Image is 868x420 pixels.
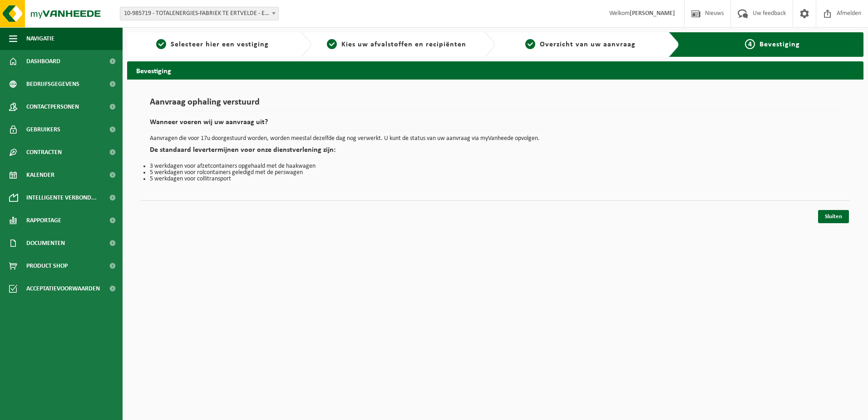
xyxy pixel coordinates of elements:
[26,277,100,300] span: Acceptatievoorwaarden
[150,119,841,131] h2: Wanneer voeren wij uw aanvraag uit?
[150,163,841,170] li: 3 werkdagen voor afzetcontainers opgehaald met de haakwagen
[150,146,841,159] h2: De standaard levertermijnen voor onze dienstverlening zijn:
[156,39,166,49] span: 1
[745,39,755,49] span: 4
[26,164,54,186] span: Kalender
[127,61,863,79] h2: Bevestiging
[26,255,68,277] span: Product Shop
[26,141,62,164] span: Contracten
[341,41,466,48] span: Kies uw afvalstoffen en recipiënten
[26,73,79,95] span: Bedrijfsgegevens
[26,50,60,73] span: Dashboard
[26,209,61,232] span: Rapportage
[26,232,65,255] span: Documenten
[26,186,97,209] span: Intelligente verbond...
[818,210,849,223] a: Sluiten
[120,7,278,20] span: 10-985719 - TOTALENERGIES-FABRIEK TE ERTVELDE - ERTVELDE
[26,118,60,141] span: Gebruikers
[132,39,293,50] a: 1Selecteer hier een vestiging
[120,7,279,20] span: 10-985719 - TOTALENERGIES-FABRIEK TE ERTVELDE - ERTVELDE
[150,135,841,142] p: Aanvragen die voor 17u doorgestuurd worden, worden meestal dezelfde dag nog verwerkt. U kunt de s...
[540,41,636,48] span: Overzicht van uw aanvraag
[150,176,841,182] li: 5 werkdagen voor collitransport
[171,41,269,48] span: Selecteer hier een vestiging
[26,27,54,50] span: Navigatie
[327,39,337,49] span: 2
[316,39,478,50] a: 2Kies uw afvalstoffen en recipiënten
[630,10,675,17] strong: [PERSON_NAME]
[26,95,79,118] span: Contactpersonen
[525,39,535,49] span: 3
[759,41,800,48] span: Bevestiging
[150,170,841,176] li: 5 werkdagen voor rolcontainers geledigd met de perswagen
[500,39,661,50] a: 3Overzicht van uw aanvraag
[150,98,841,112] h1: Aanvraag ophaling verstuurd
